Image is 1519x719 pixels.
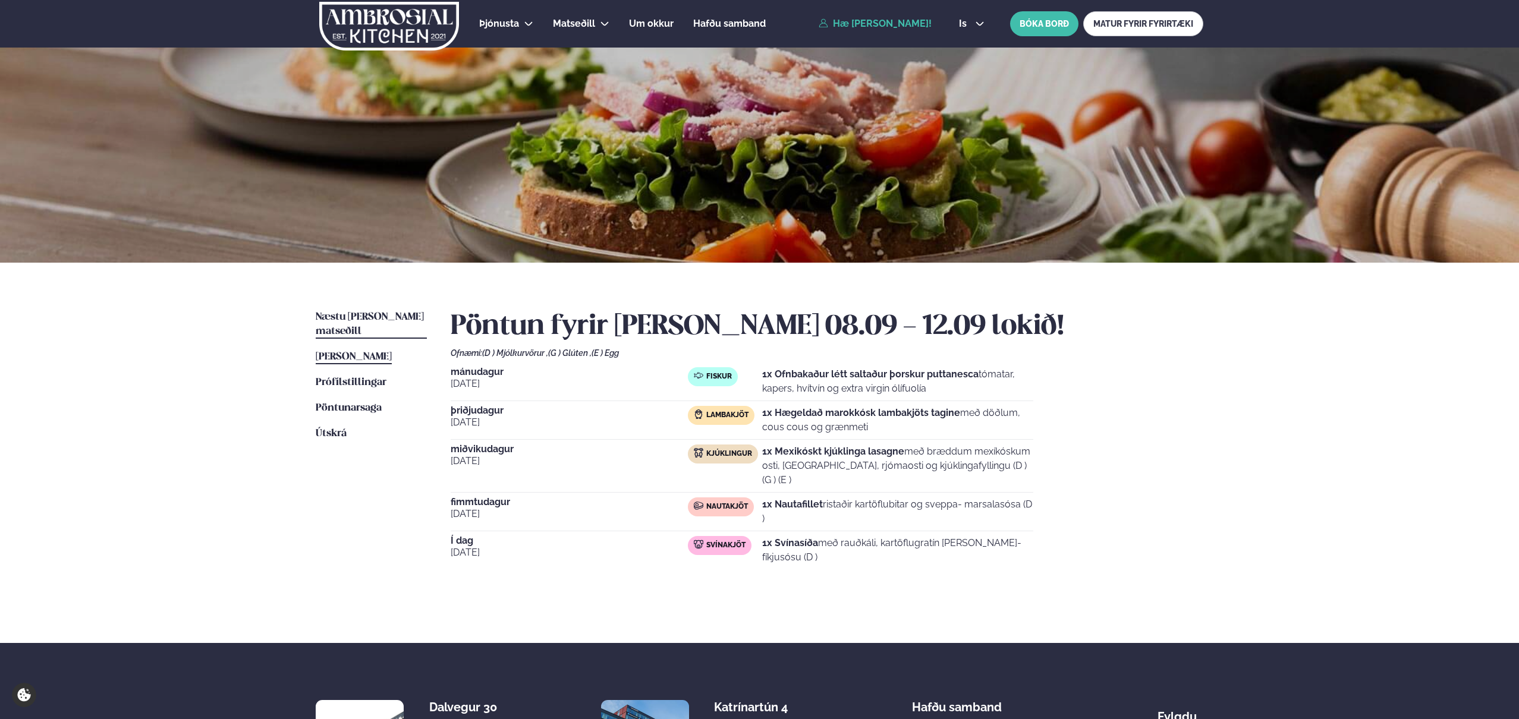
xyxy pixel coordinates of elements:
span: [PERSON_NAME] [316,352,392,362]
span: Lambakjöt [706,411,749,420]
p: ristaðir kartöflubitar og sveppa- marsalasósa (D ) [762,497,1033,526]
strong: 1x Hægeldað marokkósk lambakjöts tagine [762,407,960,418]
span: miðvikudagur [451,444,688,454]
span: Útskrá [316,428,347,439]
a: Hafðu samband [693,17,766,31]
a: Cookie settings [12,683,36,707]
span: Kjúklingur [706,449,752,459]
span: (G ) Glúten , [548,348,592,358]
span: [DATE] [451,507,688,521]
span: Fiskur [706,372,732,381]
img: chicken.svg [694,448,703,458]
p: með bræddum mexíkóskum osti, [GEOGRAPHIC_DATA], rjómaosti og kjúklingafyllingu (D ) (G ) (E ) [762,444,1033,487]
div: Katrínartún 4 [714,700,809,714]
span: [DATE] [451,415,688,430]
a: Um okkur [629,17,674,31]
div: Dalvegur 30 [429,700,524,714]
a: Næstu [PERSON_NAME] matseðill [316,310,427,339]
span: Prófílstillingar [316,377,386,387]
img: logo [318,2,460,51]
span: Næstu [PERSON_NAME] matseðill [316,312,424,336]
a: Hæ [PERSON_NAME]! [819,18,932,29]
button: is [949,19,994,29]
span: Hafðu samband [693,18,766,29]
span: is [959,19,970,29]
span: mánudagur [451,367,688,377]
span: fimmtudagur [451,497,688,507]
span: Þjónusta [479,18,519,29]
span: Um okkur [629,18,674,29]
a: Matseðill [553,17,595,31]
a: MATUR FYRIR FYRIRTÆKI [1083,11,1203,36]
strong: 1x Ofnbakaður létt saltaður þorskur puttanesca [762,368,979,380]
p: með rauðkáli, kartöflugratín [PERSON_NAME]- fíkjusósu (D ) [762,536,1033,565]
span: Í dag [451,536,688,545]
img: fish.svg [694,371,703,380]
span: [DATE] [451,545,688,560]
span: Svínakjöt [706,541,746,550]
span: Hafðu samband [912,690,1002,714]
span: Nautakjöt [706,502,748,512]
div: Ofnæmi: [451,348,1203,358]
h2: Pöntun fyrir [PERSON_NAME] 08.09 - 12.09 lokið! [451,310,1203,343]
a: Þjónusta [479,17,519,31]
a: Útskrá [316,427,347,441]
strong: 1x Nautafillet [762,499,823,510]
span: Pöntunarsaga [316,403,382,413]
img: Lamb.svg [694,409,703,419]
span: [DATE] [451,454,688,468]
a: Pöntunarsaga [316,401,382,415]
a: Prófílstillingar [316,376,386,390]
button: BÓKA BORÐ [1010,11,1078,36]
a: [PERSON_NAME] [316,350,392,364]
strong: 1x Svínasíða [762,537,818,548]
span: þriðjudagur [451,406,688,415]
p: með döðlum, cous cous og grænmeti [762,406,1033,434]
span: Matseðill [553,18,595,29]
img: beef.svg [694,501,703,510]
span: (E ) Egg [592,348,619,358]
p: tómatar, kapers, hvítvín og extra virgin ólífuolía [762,367,1033,396]
span: [DATE] [451,377,688,391]
strong: 1x Mexikóskt kjúklinga lasagne [762,446,904,457]
span: (D ) Mjólkurvörur , [482,348,548,358]
img: pork.svg [694,540,703,549]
